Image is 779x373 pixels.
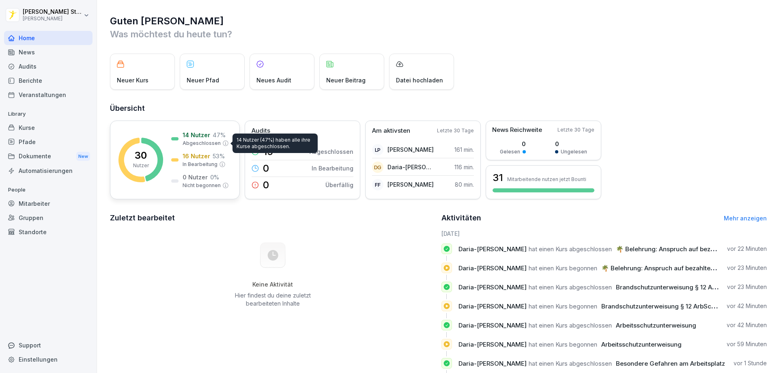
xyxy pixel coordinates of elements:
p: In Bearbeitung [183,161,217,168]
span: hat einen Kurs abgeschlossen [529,283,612,291]
p: Neuer Beitrag [326,76,366,84]
p: Abgeschlossen [183,140,221,147]
p: [PERSON_NAME] [387,180,434,189]
p: Neues Audit [256,76,291,84]
p: vor 59 Minuten [727,340,767,348]
p: 47 % [213,131,226,139]
a: Mehr anzeigen [724,215,767,222]
span: Brandschutzunterweisung § 12 ArbSchG [616,283,734,291]
p: 0 Nutzer [183,173,208,181]
p: Was möchtest du heute tun? [110,28,767,41]
div: Dokumente [4,149,93,164]
a: Automatisierungen [4,164,93,178]
p: Ungelesen [561,148,587,155]
div: LP [372,144,383,155]
p: Abgeschlossen [310,147,353,156]
p: vor 22 Minuten [727,245,767,253]
a: Einstellungen [4,352,93,367]
p: vor 23 Minuten [727,283,767,291]
div: Home [4,31,93,45]
p: 15 [263,147,273,157]
p: 116 min. [454,163,474,171]
div: Support [4,338,93,352]
span: hat einen Kurs begonnen [529,302,597,310]
h2: Übersicht [110,103,767,114]
p: vor 1 Stunde [734,359,767,367]
p: People [4,183,93,196]
div: Standorte [4,225,93,239]
p: 53 % [213,152,225,160]
span: Daria-[PERSON_NAME] [458,302,527,310]
p: In Bearbeitung [312,164,353,172]
a: News [4,45,93,59]
p: 0 % [210,173,219,181]
h3: 31 [493,171,503,185]
span: Daria-[PERSON_NAME] [458,283,527,291]
a: Gruppen [4,211,93,225]
p: Überfällig [325,181,353,189]
p: 0 [263,180,269,190]
a: Audits [4,59,93,73]
span: hat einen Kurs abgeschlossen [529,360,612,367]
p: 0 [555,140,587,148]
p: Hier findest du deine zuletzt bearbeiteten Inhalte [232,291,314,308]
p: 30 [135,151,147,160]
div: 14 Nutzer (47%) haben alle ihre Kurse abgeschlossen. [232,134,318,153]
p: Nutzer [133,162,149,169]
a: DokumenteNew [4,149,93,164]
a: Pfade [4,135,93,149]
h6: [DATE] [441,229,767,238]
h2: Aktivitäten [441,212,481,224]
p: 161 min. [454,145,474,154]
p: Datei hochladen [396,76,443,84]
span: hat einen Kurs begonnen [529,341,597,348]
a: Kurse [4,121,93,135]
div: FF [372,179,383,190]
span: Daria-[PERSON_NAME] [458,245,527,253]
p: vor 42 Minuten [727,302,767,310]
p: 0 [263,164,269,173]
p: Am aktivsten [372,126,410,136]
p: 80 min. [455,180,474,189]
p: Mitarbeitende nutzen jetzt Bounti [507,176,586,182]
span: Brandschutzunterweisung § 12 ArbSchG [601,302,720,310]
p: Library [4,108,93,121]
p: Audits [252,126,270,136]
a: Veranstaltungen [4,88,93,102]
div: New [76,152,90,161]
h5: Keine Aktivität [232,281,314,288]
span: Daria-[PERSON_NAME] [458,341,527,348]
a: Mitarbeiter [4,196,93,211]
p: Letzte 30 Tage [557,126,594,134]
p: vor 42 Minuten [727,321,767,329]
span: hat einen Kurs abgeschlossen [529,245,612,253]
p: 14 Nutzer [183,131,210,139]
p: Neuer Pfad [187,76,219,84]
h2: Zuletzt bearbeitet [110,212,436,224]
p: 0 [500,140,526,148]
span: Arbeitsschutzunterweisung [601,341,682,348]
a: Berichte [4,73,93,88]
p: Daria-[PERSON_NAME] [387,163,434,171]
div: DG [372,162,383,173]
p: [PERSON_NAME] [23,16,82,22]
p: [PERSON_NAME] [387,145,434,154]
span: Daria-[PERSON_NAME] [458,321,527,329]
span: Arbeitsschutzunterweisung [616,321,696,329]
p: [PERSON_NAME] Stambolov [23,9,82,15]
span: hat einen Kurs abgeschlossen [529,321,612,329]
p: Neuer Kurs [117,76,148,84]
p: News Reichweite [492,125,542,135]
p: Nicht begonnen [183,182,221,189]
p: Letzte 30 Tage [437,127,474,134]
